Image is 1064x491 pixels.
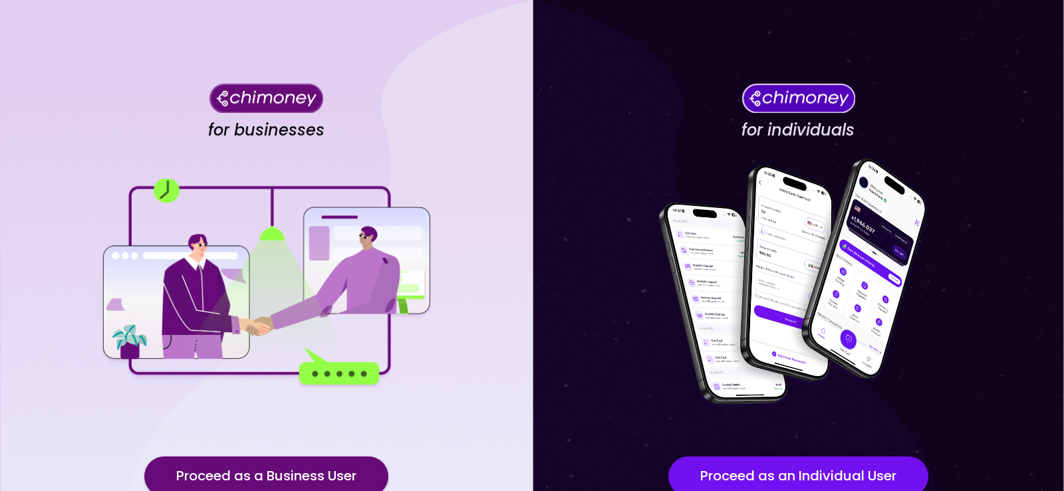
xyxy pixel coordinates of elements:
img: for individuals [632,151,964,417]
img: Chimoney for businesses [209,83,323,113]
h4: for businesses [208,120,325,140]
img: Chimoney for individuals [741,83,855,113]
img: for businesses [100,179,432,388]
h4: for individuals [741,120,855,140]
